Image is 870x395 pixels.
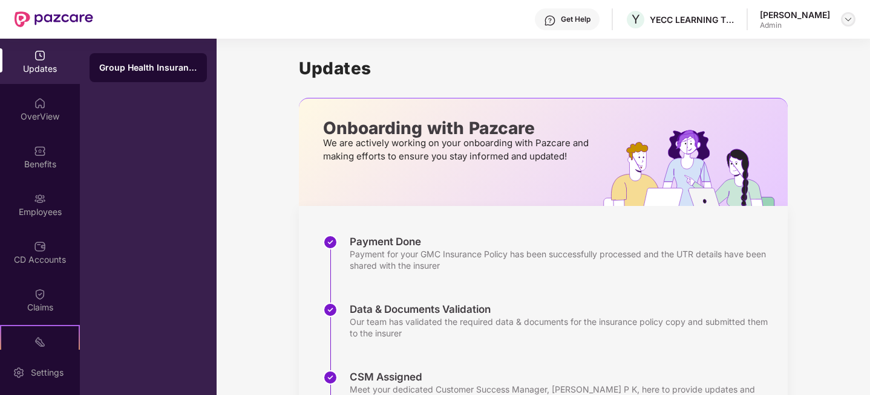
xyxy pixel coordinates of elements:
[350,370,776,384] div: CSM Assigned
[15,11,93,27] img: New Pazcare Logo
[34,50,46,62] img: svg+xml;base64,PHN2ZyBpZD0iVXBkYXRlZCIgeG1sbnM9Imh0dHA6Ly93d3cudzMub3JnLzIwMDAvc3ZnIiB3aWR0aD0iMj...
[299,58,788,79] h1: Updates
[561,14,590,24] div: Get Help
[760,21,830,30] div: Admin
[323,123,592,133] p: Onboarding with Pazcare
[632,12,640,27] span: Y
[34,240,46,252] img: svg+xml;base64,PHN2ZyBpZD0iQ0RfQWNjb3VudHMiIGRhdGEtbmFtZT0iQ0QgQWNjb3VudHMiIHhtbG5zPSJodHRwOi8vd3...
[1,349,79,361] div: Stepathon
[34,193,46,205] img: svg+xml;base64,PHN2ZyBpZD0iRW1wbG95ZWVzIiB4bWxucz0iaHR0cDovL3d3dy53My5vcmcvMjAwMC9zdmciIHdpZHRoPS...
[34,97,46,109] img: svg+xml;base64,PHN2ZyBpZD0iSG9tZSIgeG1sbnM9Imh0dHA6Ly93d3cudzMub3JnLzIwMDAvc3ZnIiB3aWR0aD0iMjAiIG...
[323,303,338,317] img: svg+xml;base64,PHN2ZyBpZD0iU3RlcC1Eb25lLTMyeDMyIiB4bWxucz0iaHR0cDovL3d3dy53My5vcmcvMjAwMC9zdmciIH...
[350,303,776,316] div: Data & Documents Validation
[99,62,197,74] div: Group Health Insurance
[323,136,592,163] p: We are actively working on your onboarding with Pazcare and making efforts to ensure you stay inf...
[34,145,46,157] img: svg+xml;base64,PHN2ZyBpZD0iQmVuZWZpdHMiIHhtbG5zPSJodHRwOi8vd3d3LnczLm9yZy8yMDAwL3N2ZyIgd2lkdGg9Ij...
[34,288,46,300] img: svg+xml;base64,PHN2ZyBpZD0iQ2xhaW0iIHhtbG5zPSJodHRwOi8vd3d3LnczLm9yZy8yMDAwL3N2ZyIgd2lkdGg9IjIwIi...
[603,130,788,206] img: hrOnboarding
[544,14,556,27] img: svg+xml;base64,PHN2ZyBpZD0iSGVscC0zMngzMiIgeG1sbnM9Imh0dHA6Ly93d3cudzMub3JnLzIwMDAvc3ZnIiB3aWR0aD...
[650,14,734,25] div: YECC LEARNING TECHNOLOGIES PRIVATE LIMITED
[27,367,67,379] div: Settings
[323,235,338,249] img: svg+xml;base64,PHN2ZyBpZD0iU3RlcC1Eb25lLTMyeDMyIiB4bWxucz0iaHR0cDovL3d3dy53My5vcmcvMjAwMC9zdmciIH...
[350,235,776,248] div: Payment Done
[350,316,776,339] div: Our team has validated the required data & documents for the insurance policy copy and submitted ...
[34,336,46,348] img: svg+xml;base64,PHN2ZyB4bWxucz0iaHR0cDovL3d3dy53My5vcmcvMjAwMC9zdmciIHdpZHRoPSIyMSIgaGVpZ2h0PSIyMC...
[843,14,853,24] img: svg+xml;base64,PHN2ZyBpZD0iRHJvcGRvd24tMzJ4MzIiIHhtbG5zPSJodHRwOi8vd3d3LnczLm9yZy8yMDAwL3N2ZyIgd2...
[323,370,338,385] img: svg+xml;base64,PHN2ZyBpZD0iU3RlcC1Eb25lLTMyeDMyIiB4bWxucz0iaHR0cDovL3d3dy53My5vcmcvMjAwMC9zdmciIH...
[13,367,25,379] img: svg+xml;base64,PHN2ZyBpZD0iU2V0dGluZy0yMHgyMCIgeG1sbnM9Imh0dHA6Ly93d3cudzMub3JnLzIwMDAvc3ZnIiB3aW...
[760,9,830,21] div: [PERSON_NAME]
[350,248,776,271] div: Payment for your GMC Insurance Policy has been successfully processed and the UTR details have be...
